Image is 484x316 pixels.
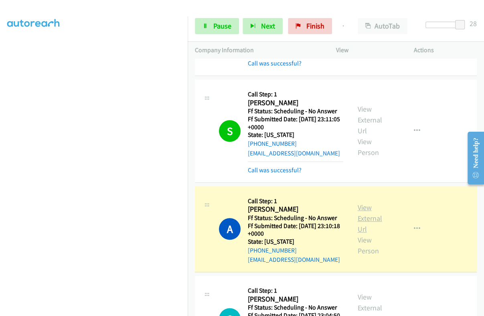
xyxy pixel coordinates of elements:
[248,140,297,147] a: [PHONE_NUMBER]
[248,256,340,263] a: [EMAIL_ADDRESS][DOMAIN_NAME]
[248,214,343,222] h5: Ff Status: Scheduling - No Answer
[248,98,339,108] h2: [PERSON_NAME]
[248,107,343,115] h5: Ff Status: Scheduling - No Answer
[336,45,399,55] p: View
[195,45,322,55] p: Company Information
[248,59,302,67] a: Call was successful?
[248,222,343,238] h5: Ff Submitted Date: [DATE] 23:10:18 +0000
[248,90,343,98] h5: Call Step: 1
[248,197,343,205] h5: Call Step: 1
[248,247,297,254] a: [PHONE_NUMBER]
[248,115,343,131] h5: Ff Submitted Date: [DATE] 23:11:05 +0000
[195,18,239,34] a: Pause
[248,287,343,295] h5: Call Step: 1
[358,18,407,34] button: AutoTab
[413,45,477,55] p: Actions
[248,295,339,304] h2: [PERSON_NAME]
[248,238,343,246] h5: State: [US_STATE]
[243,18,283,34] button: Next
[248,304,343,312] h5: Ff Status: Scheduling - No Answer
[288,18,332,34] a: Finish
[248,166,302,174] a: Call was successful?
[358,235,379,255] a: View Person
[219,218,241,240] h1: A
[358,137,379,157] a: View Person
[358,104,382,135] a: View External Url
[470,18,477,29] div: 28
[358,203,382,234] a: View External Url
[461,126,484,190] iframe: Resource Center
[213,21,231,31] span: Pause
[261,21,275,31] span: Next
[248,131,343,139] h5: State: [US_STATE]
[248,205,339,214] h2: [PERSON_NAME]
[306,21,324,31] span: Finish
[219,120,241,142] h1: S
[248,149,340,157] a: [EMAIL_ADDRESS][DOMAIN_NAME]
